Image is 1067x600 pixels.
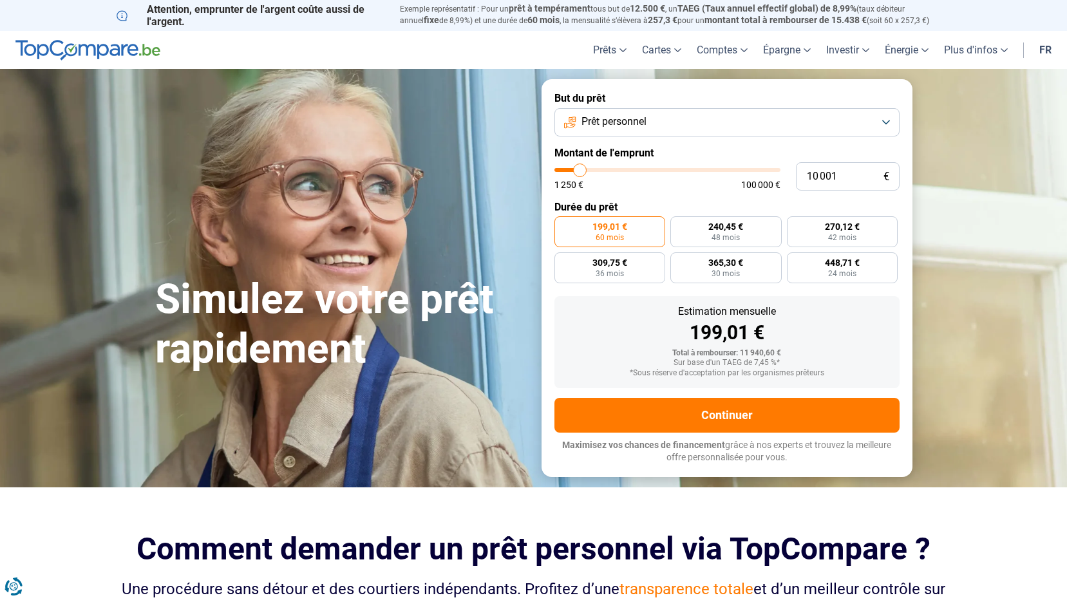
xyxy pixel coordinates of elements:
span: Maximisez vos chances de financement [562,440,725,450]
span: 257,3 € [648,15,677,25]
a: fr [1032,31,1059,69]
button: Continuer [554,398,900,433]
h1: Simulez votre prêt rapidement [155,275,526,374]
span: 1 250 € [554,180,583,189]
span: € [883,171,889,182]
span: prêt à tempérament [509,3,590,14]
div: Estimation mensuelle [565,306,889,317]
a: Investir [818,31,877,69]
span: 30 mois [712,270,740,277]
p: Exemple représentatif : Pour un tous but de , un (taux débiteur annuel de 8,99%) et une durée de ... [400,3,951,26]
span: 100 000 € [741,180,780,189]
span: transparence totale [619,580,753,598]
span: 270,12 € [825,222,860,231]
span: 12.500 € [630,3,665,14]
span: TAEG (Taux annuel effectif global) de 8,99% [677,3,856,14]
span: 309,75 € [592,258,627,267]
a: Plus d'infos [936,31,1015,69]
span: 60 mois [596,234,624,241]
label: Durée du prêt [554,201,900,213]
a: Prêts [585,31,634,69]
span: 448,71 € [825,258,860,267]
a: Cartes [634,31,689,69]
h2: Comment demander un prêt personnel via TopCompare ? [117,531,951,567]
label: Montant de l'emprunt [554,147,900,159]
span: montant total à rembourser de 15.438 € [704,15,867,25]
a: Épargne [755,31,818,69]
button: Prêt personnel [554,108,900,136]
p: Attention, emprunter de l'argent coûte aussi de l'argent. [117,3,384,28]
span: 42 mois [828,234,856,241]
span: 240,45 € [708,222,743,231]
span: 199,01 € [592,222,627,231]
div: Sur base d'un TAEG de 7,45 %* [565,359,889,368]
div: 199,01 € [565,323,889,342]
a: Comptes [689,31,755,69]
p: grâce à nos experts et trouvez la meilleure offre personnalisée pour vous. [554,439,900,464]
span: Prêt personnel [581,115,647,129]
label: But du prêt [554,92,900,104]
span: 24 mois [828,270,856,277]
img: TopCompare [15,40,160,61]
div: Total à rembourser: 11 940,60 € [565,349,889,358]
span: 36 mois [596,270,624,277]
div: *Sous réserve d'acceptation par les organismes prêteurs [565,369,889,378]
span: 60 mois [527,15,560,25]
span: 48 mois [712,234,740,241]
a: Énergie [877,31,936,69]
span: 365,30 € [708,258,743,267]
span: fixe [424,15,439,25]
